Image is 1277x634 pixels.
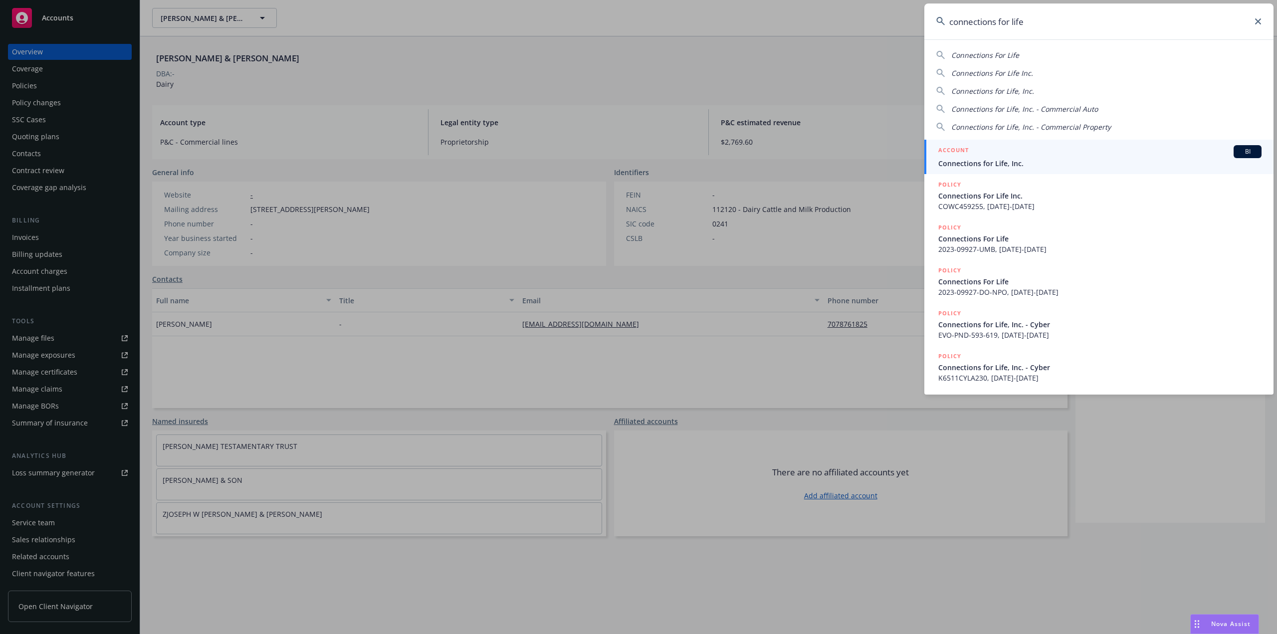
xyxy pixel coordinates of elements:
[924,174,1274,217] a: POLICYConnections For Life Inc.COWC459255, [DATE]-[DATE]
[1238,147,1258,156] span: BI
[938,201,1262,211] span: COWC459255, [DATE]-[DATE]
[951,50,1019,60] span: Connections For Life
[924,217,1274,260] a: POLICYConnections For Life2023-09927-UMB, [DATE]-[DATE]
[951,104,1098,114] span: Connections for Life, Inc. - Commercial Auto
[924,3,1274,39] input: Search...
[938,158,1262,169] span: Connections for Life, Inc.
[938,330,1262,340] span: EVO-PND-593-619, [DATE]-[DATE]
[951,122,1111,132] span: Connections for Life, Inc. - Commercial Property
[938,145,969,157] h5: ACCOUNT
[938,244,1262,254] span: 2023-09927-UMB, [DATE]-[DATE]
[951,86,1034,96] span: Connections for Life, Inc.
[938,319,1262,330] span: Connections for Life, Inc. - Cyber
[938,191,1262,201] span: Connections For Life Inc.
[951,68,1033,78] span: Connections For Life Inc.
[1191,615,1203,634] div: Drag to move
[924,260,1274,303] a: POLICYConnections For Life2023-09927-DO-NPO, [DATE]-[DATE]
[924,346,1274,389] a: POLICYConnections for Life, Inc. - CyberK6511CYLA230, [DATE]-[DATE]
[938,287,1262,297] span: 2023-09927-DO-NPO, [DATE]-[DATE]
[924,303,1274,346] a: POLICYConnections for Life, Inc. - CyberEVO-PND-593-619, [DATE]-[DATE]
[1190,614,1259,634] button: Nova Assist
[1211,620,1251,628] span: Nova Assist
[938,351,961,361] h5: POLICY
[938,265,961,275] h5: POLICY
[938,373,1262,383] span: K6511CYLA230, [DATE]-[DATE]
[938,222,961,232] h5: POLICY
[938,308,961,318] h5: POLICY
[938,276,1262,287] span: Connections For Life
[924,140,1274,174] a: ACCOUNTBIConnections for Life, Inc.
[938,180,961,190] h5: POLICY
[938,362,1262,373] span: Connections for Life, Inc. - Cyber
[938,233,1262,244] span: Connections For Life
